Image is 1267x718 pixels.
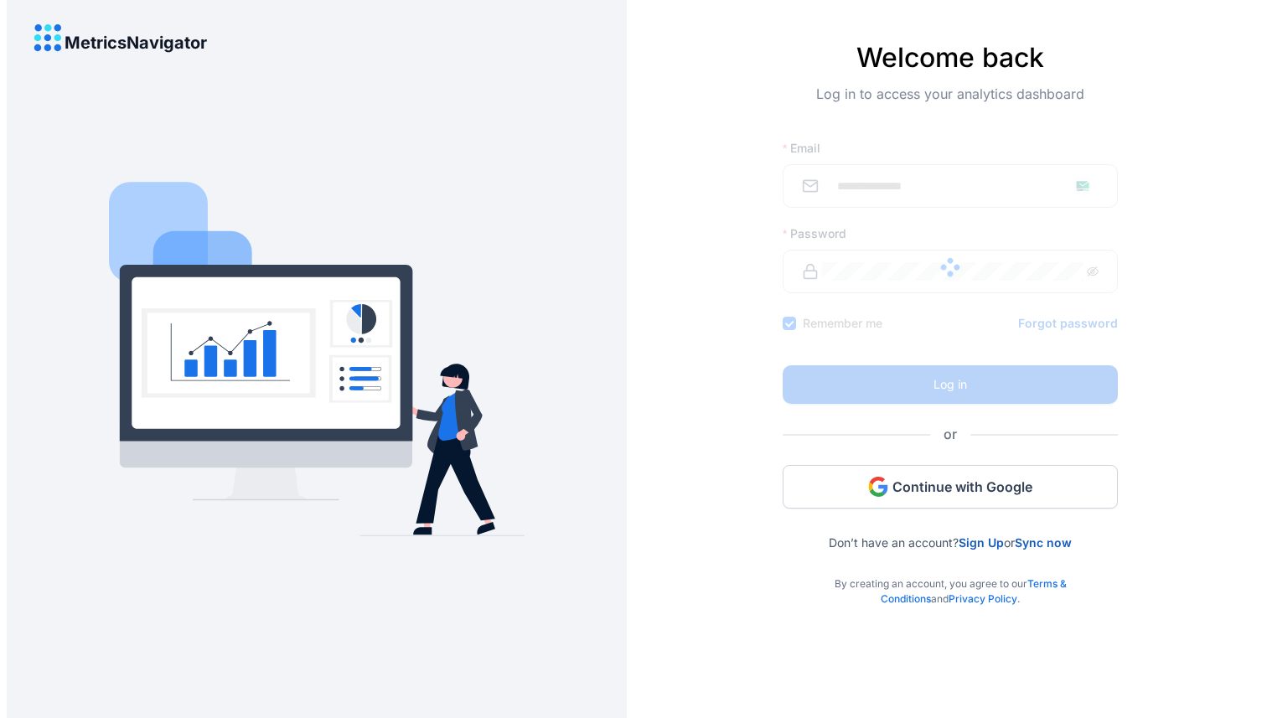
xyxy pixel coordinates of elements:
[783,84,1118,131] div: Log in to access your analytics dashboard
[783,550,1118,607] div: By creating an account, you agree to our and .
[959,535,1004,550] a: Sign Up
[783,509,1118,550] div: Don’t have an account? or
[1015,535,1072,550] a: Sync now
[930,424,970,445] span: or
[949,592,1017,605] a: Privacy Policy
[65,34,207,52] h4: MetricsNavigator
[783,42,1118,74] h4: Welcome back
[783,465,1118,509] button: Continue with Google
[892,478,1032,496] span: Continue with Google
